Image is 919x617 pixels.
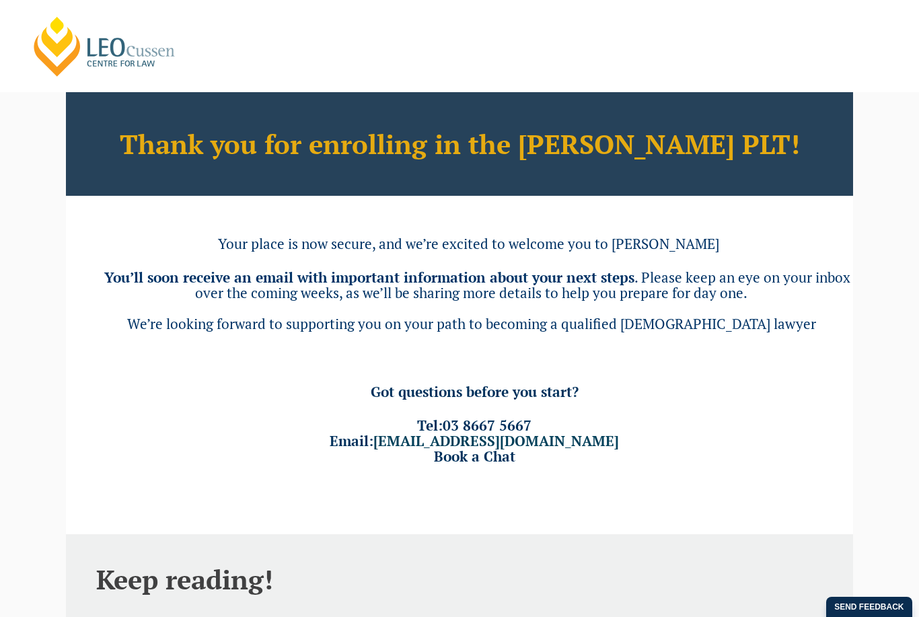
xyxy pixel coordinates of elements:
span: We’re looking forward to supporting you on your path to becoming a qualified [DEMOGRAPHIC_DATA] l... [127,314,816,333]
span: . Please keep an eye on your inbox over the coming weeks, as we’ll be sharing more details to hel... [195,268,850,302]
b: Thank you for enrolling in the [PERSON_NAME] PLT! [120,126,800,161]
span: Your place is now secure, and we’re excited to welcome you to [PERSON_NAME] [218,234,719,253]
a: Book a Chat [434,447,515,466]
h2: Keep reading! [96,565,823,594]
a: [EMAIL_ADDRESS][DOMAIN_NAME] [373,431,619,450]
a: [PERSON_NAME] Centre for Law [30,15,179,78]
a: 03 8667 5667 [443,416,531,435]
span: Tel: [417,416,531,435]
b: You’ll soon receive an email with important information about your next steps [104,268,634,287]
span: Email: [330,431,619,450]
span: Got questions before you start? [371,382,579,401]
